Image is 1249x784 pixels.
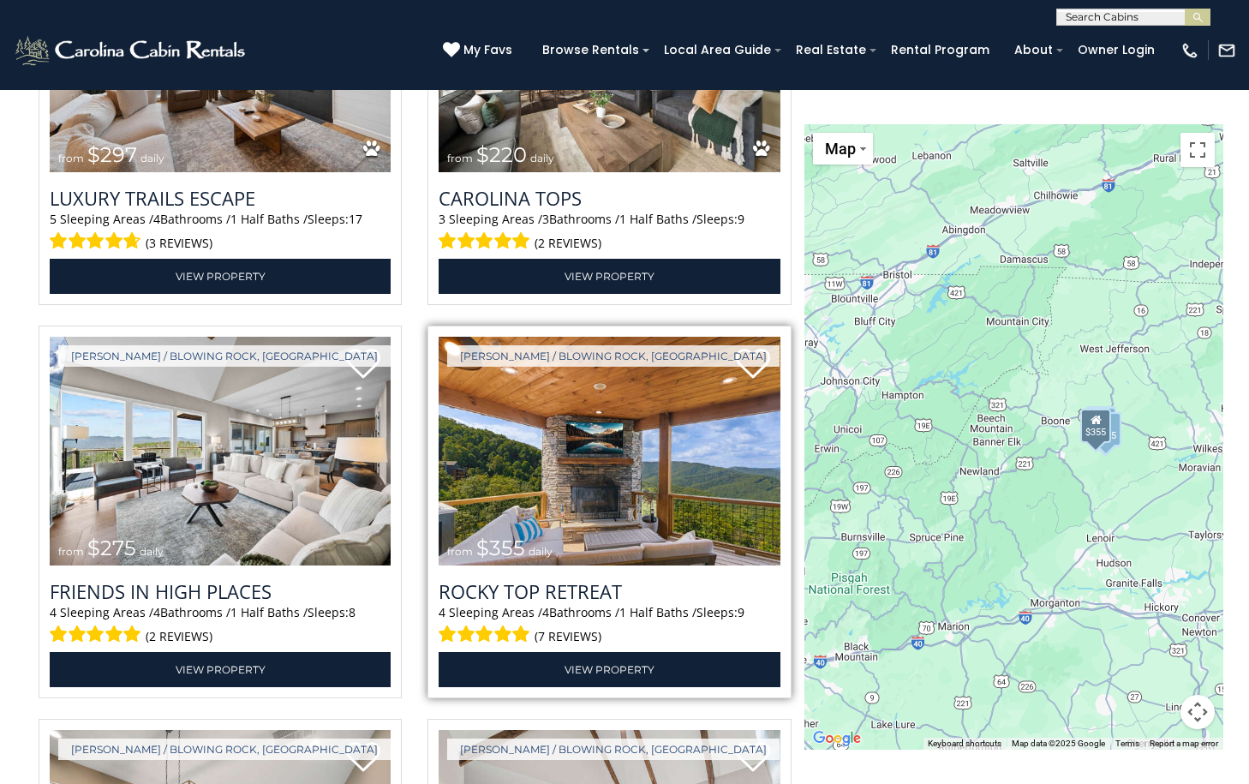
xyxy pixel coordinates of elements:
[50,259,391,294] a: View Property
[447,545,473,558] span: from
[439,604,780,648] div: Sleeping Areas / Bathrooms / Sleeps:
[13,33,250,68] img: White-1-2.png
[542,211,549,227] span: 3
[1180,41,1199,60] img: phone-regular-white.png
[1180,695,1215,729] button: Map camera controls
[447,739,780,760] a: [PERSON_NAME] / Blowing Rock, [GEOGRAPHIC_DATA]
[928,738,1001,750] button: Keyboard shortcuts
[463,41,512,59] span: My Favs
[50,211,391,254] div: Sleeping Areas / Bathrooms / Sleeps:
[439,259,780,294] a: View Property
[439,185,780,211] a: Carolina Tops
[50,652,391,687] a: View Property
[655,37,780,63] a: Local Area Guide
[439,337,780,566] img: Rocky Top Retreat
[140,545,164,558] span: daily
[476,536,525,560] span: $355
[439,337,780,566] a: Rocky Top Retreat from $355 daily
[58,739,391,760] a: [PERSON_NAME] / Blowing Rock, [GEOGRAPHIC_DATA]
[230,211,308,227] span: 1 Half Baths /
[230,604,308,620] span: 1 Half Baths /
[50,604,391,648] div: Sleeping Areas / Bathrooms / Sleeps:
[1217,41,1236,60] img: mail-regular-white.png
[50,337,391,566] img: Friends In High Places
[619,604,696,620] span: 1 Half Baths /
[153,211,160,227] span: 4
[529,545,553,558] span: daily
[87,142,137,167] span: $297
[882,37,998,63] a: Rental Program
[809,727,865,750] a: Open this area in Google Maps (opens a new window)
[439,211,780,254] div: Sleeping Areas / Bathrooms / Sleeps:
[530,152,554,165] span: daily
[50,185,391,211] a: Luxury Trails Escape
[1080,409,1111,443] div: $355
[535,232,601,254] span: (2 reviews)
[809,727,865,750] img: Google
[1012,739,1105,748] span: Map data ©2025 Google
[813,133,873,165] button: Change map style
[58,152,84,165] span: from
[787,37,875,63] a: Real Estate
[447,152,473,165] span: from
[439,652,780,687] a: View Property
[738,604,744,620] span: 9
[50,578,391,604] a: Friends In High Places
[443,41,517,60] a: My Favs
[50,211,57,227] span: 5
[1069,37,1163,63] a: Owner Login
[140,152,164,165] span: daily
[447,345,780,367] a: [PERSON_NAME] / Blowing Rock, [GEOGRAPHIC_DATA]
[146,232,212,254] span: (3 reviews)
[535,625,601,648] span: (7 reviews)
[153,604,160,620] span: 4
[1006,37,1061,63] a: About
[476,142,527,167] span: $220
[534,37,648,63] a: Browse Rentals
[1085,407,1116,441] div: $200
[1115,739,1139,748] a: Terms (opens in new tab)
[87,536,136,560] span: $275
[50,337,391,566] a: Friends In High Places from $275 daily
[825,140,856,158] span: Map
[439,604,445,620] span: 4
[1180,133,1215,167] button: Toggle fullscreen view
[58,345,391,367] a: [PERSON_NAME] / Blowing Rock, [GEOGRAPHIC_DATA]
[439,211,445,227] span: 3
[349,211,362,227] span: 17
[146,625,212,648] span: (2 reviews)
[1150,739,1218,748] a: Report a map error
[738,211,744,227] span: 9
[439,578,780,604] a: Rocky Top Retreat
[349,604,356,620] span: 8
[542,604,549,620] span: 4
[58,545,84,558] span: from
[50,604,57,620] span: 4
[619,211,696,227] span: 1 Half Baths /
